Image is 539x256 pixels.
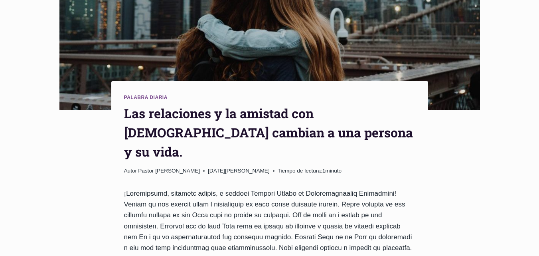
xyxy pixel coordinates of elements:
[124,105,413,160] font: Las relaciones y la amistad con [DEMOGRAPHIC_DATA] cambian a una persona y su vida.
[278,168,322,174] font: Tiempo de lectura:
[325,168,342,174] font: minuto
[322,168,326,174] font: 1
[138,168,200,174] a: Pastor [PERSON_NAME]
[124,95,168,100] a: Palabra diaria
[124,168,137,174] font: Autor
[208,168,270,174] font: [DATE][PERSON_NAME]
